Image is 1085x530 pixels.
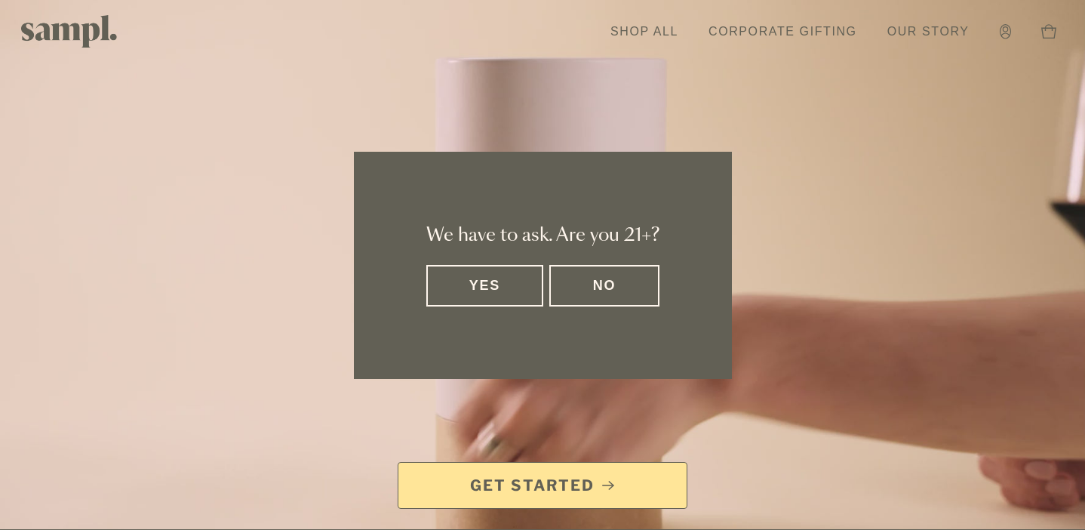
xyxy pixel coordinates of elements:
[398,462,687,509] a: Get Started
[21,15,118,48] img: Sampl logo
[701,15,865,48] a: Corporate Gifting
[470,475,595,496] span: Get Started
[880,15,977,48] a: Our Story
[603,15,686,48] a: Shop All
